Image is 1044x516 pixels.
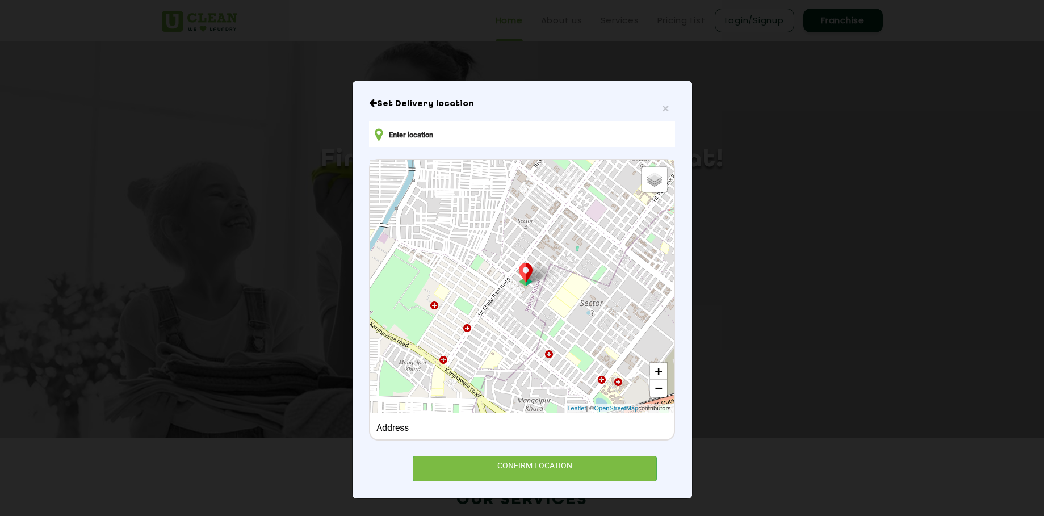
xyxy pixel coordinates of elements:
[369,98,674,110] h6: Close
[662,102,669,115] span: ×
[369,121,674,147] input: Enter location
[650,380,667,397] a: Zoom out
[567,404,586,413] a: Leaflet
[642,167,667,192] a: Layers
[564,404,673,413] div: | © contributors
[376,422,668,433] div: Address
[662,102,669,114] button: Close
[413,456,657,481] div: CONFIRM LOCATION
[650,363,667,380] a: Zoom in
[594,404,638,413] a: OpenStreetMap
